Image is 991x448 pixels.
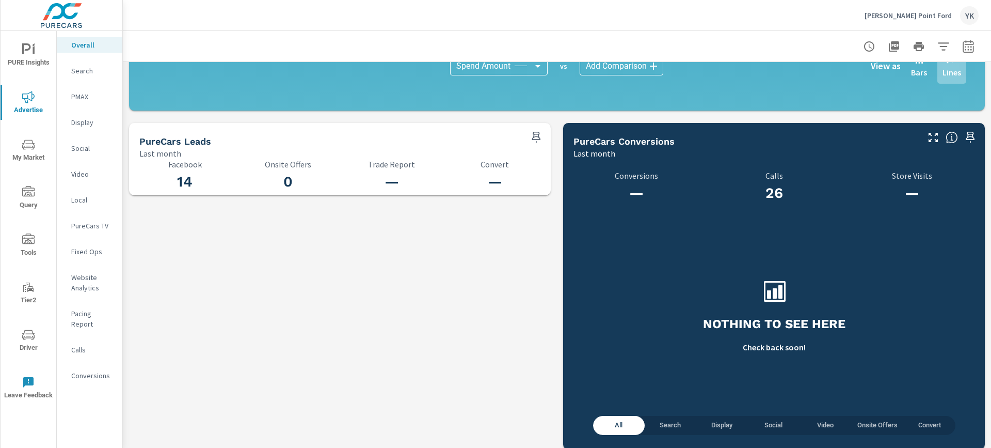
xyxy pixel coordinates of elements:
span: Advertise [4,91,53,116]
span: Driver [4,329,53,354]
span: PURE Insights [4,43,53,69]
div: Search [57,63,122,79]
h6: View as [871,61,901,71]
button: Print Report [908,36,929,57]
div: Fixed Ops [57,244,122,259]
div: Spend Amount [450,57,548,75]
p: Local [71,195,114,205]
h3: — [346,173,437,191]
div: Add Comparison [580,57,663,75]
button: Select Date Range [958,36,979,57]
h3: 14 [139,173,230,191]
p: Trade Report [346,160,437,169]
span: Tier2 [4,281,53,306]
p: Calls [71,345,114,355]
button: Make Fullscreen [925,129,941,146]
button: Apply Filters [933,36,954,57]
p: Lines [942,66,961,79]
span: Tools [4,234,53,259]
h3: — [573,184,699,202]
p: Last month [139,147,181,160]
p: Conversions [71,370,114,381]
h3: 26 [711,184,837,202]
p: PMAX [71,91,114,102]
span: Save this to your personalized report [528,129,545,146]
p: Facebook [139,160,230,169]
span: Leave Feedback [4,376,53,401]
span: Spend Amount [456,61,510,71]
button: "Export Report to PDF" [884,36,904,57]
h3: 0 [243,173,333,191]
span: Understand conversion over the selected time range. [946,131,958,144]
h3: Nothing to see here [703,315,845,333]
p: Search [71,66,114,76]
div: Calls [57,342,122,358]
p: Convert [450,160,540,169]
span: Social [754,420,793,431]
p: Video [71,169,114,179]
span: Onsite Offers [857,420,898,431]
div: Website Analytics [57,270,122,296]
p: vs [548,61,580,71]
h3: — [843,184,981,202]
div: Local [57,192,122,208]
div: YK [960,6,979,25]
p: Fixed Ops [71,246,114,257]
div: Conversions [57,368,122,383]
span: Query [4,186,53,211]
span: Search [651,420,690,431]
p: [PERSON_NAME] Point Ford [865,11,952,20]
span: My Market [4,138,53,164]
span: Display [702,420,742,431]
div: Display [57,115,122,130]
p: Conversions [573,171,699,180]
p: PureCars TV [71,221,114,231]
div: Social [57,141,122,156]
span: Save this to your personalized report [962,129,979,146]
p: Pacing Report [71,308,114,329]
span: Video [806,420,845,431]
p: Display [71,117,114,128]
div: PMAX [57,89,122,104]
p: Check back soon! [743,341,806,353]
div: PureCars TV [57,218,122,234]
span: Convert [910,420,949,431]
h3: — [450,173,540,191]
p: Overall [71,40,114,50]
p: Website Analytics [71,272,114,293]
span: Add Comparison [586,61,647,71]
p: Social [71,143,114,153]
div: Overall [57,37,122,53]
div: nav menu [1,31,56,411]
span: All [599,420,638,431]
p: Last month [573,147,615,160]
div: Video [57,166,122,182]
h5: PureCars Leads [139,136,211,147]
p: Store Visits [843,171,981,180]
div: Pacing Report [57,306,122,332]
h5: PureCars Conversions [573,136,675,147]
p: Calls [711,171,837,180]
p: Bars [911,66,927,79]
p: Onsite Offers [243,160,333,169]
